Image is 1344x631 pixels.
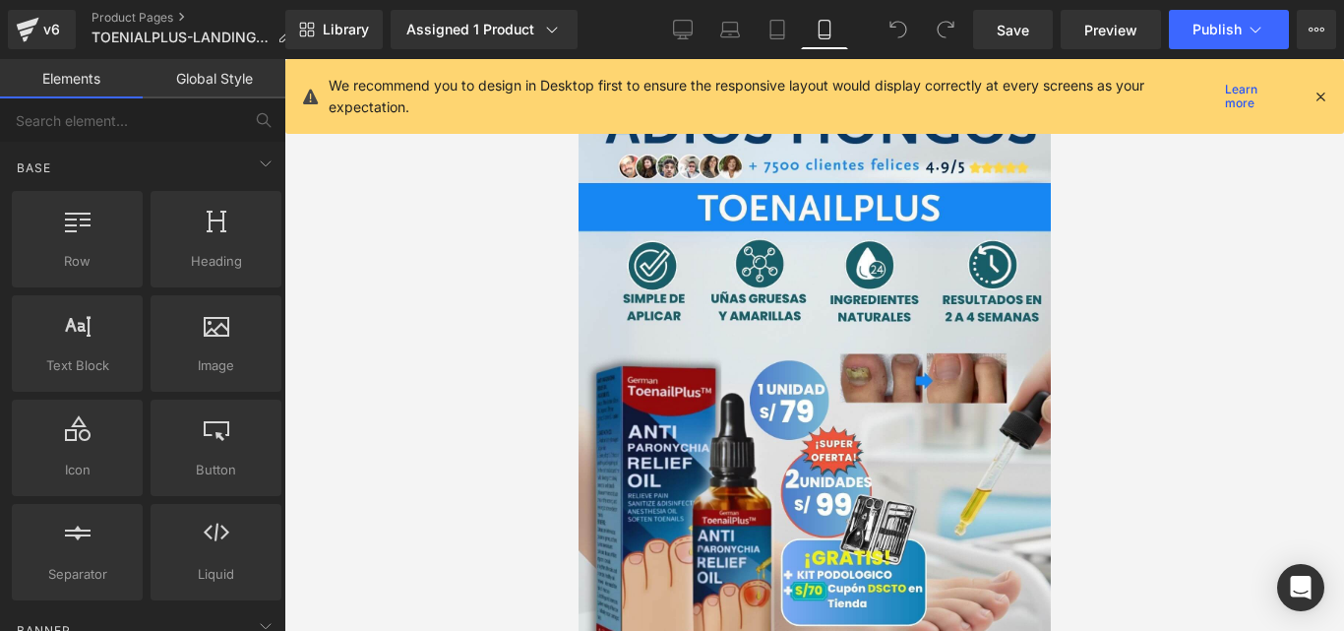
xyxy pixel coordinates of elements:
a: Learn more [1217,85,1297,108]
span: Image [156,355,275,376]
span: Base [15,158,53,177]
a: Desktop [659,10,706,49]
a: Global Style [143,59,285,98]
div: Assigned 1 Product [406,20,562,39]
button: More [1297,10,1336,49]
button: Redo [926,10,965,49]
span: Save [997,20,1029,40]
span: Icon [18,460,137,480]
span: Preview [1084,20,1137,40]
a: New Library [285,10,383,49]
a: Product Pages [92,10,307,26]
a: Tablet [754,10,801,49]
div: v6 [39,17,64,42]
span: Button [156,460,275,480]
div: Open Intercom Messenger [1277,564,1324,611]
a: Preview [1061,10,1161,49]
span: Row [18,251,137,272]
span: TOENIALPLUS-LANDING 02 [92,30,270,45]
span: Text Block [18,355,137,376]
a: Mobile [801,10,848,49]
span: Separator [18,564,137,585]
span: Publish [1192,22,1242,37]
span: Library [323,21,369,38]
a: Laptop [706,10,754,49]
button: Undo [879,10,918,49]
a: v6 [8,10,76,49]
span: Heading [156,251,275,272]
p: We recommend you to design in Desktop first to ensure the responsive layout would display correct... [329,75,1217,118]
button: Publish [1169,10,1289,49]
span: Liquid [156,564,275,585]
